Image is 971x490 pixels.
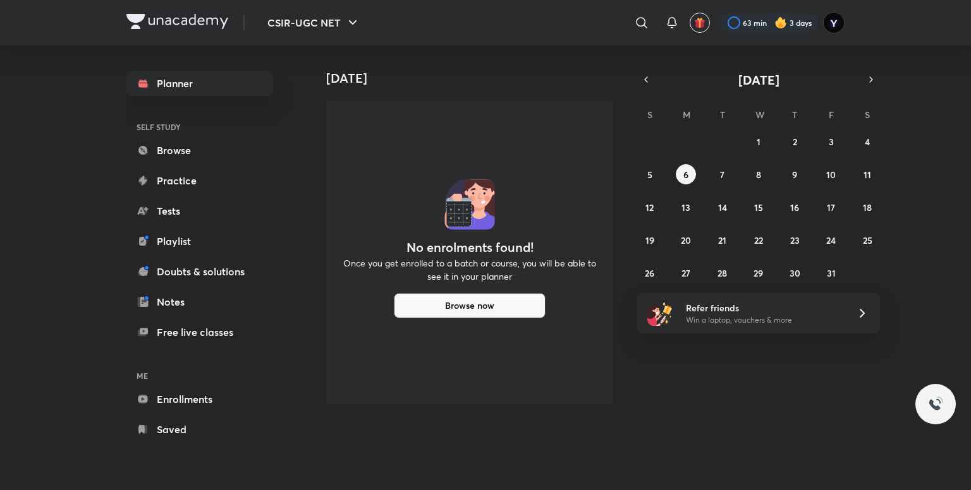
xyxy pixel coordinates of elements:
img: referral [647,301,673,326]
h6: Refer friends [686,301,841,314]
abbr: October 13, 2025 [681,201,690,213]
h6: ME [126,365,273,386]
abbr: October 10, 2025 [826,169,836,181]
a: Saved [126,417,273,442]
button: October 8, 2025 [748,164,769,184]
abbr: October 12, 2025 [645,201,654,213]
button: October 18, 2025 [857,197,877,217]
abbr: October 2, 2025 [793,136,797,148]
img: streak [774,16,787,29]
abbr: October 29, 2025 [754,267,763,279]
abbr: October 24, 2025 [826,234,836,246]
abbr: October 1, 2025 [757,136,760,148]
a: Company Logo [126,14,228,32]
button: October 7, 2025 [712,164,733,184]
button: October 16, 2025 [785,197,805,217]
a: Practice [126,168,273,193]
img: Yedhukrishna Nambiar [823,12,845,33]
button: October 23, 2025 [785,230,805,250]
a: Tests [126,198,273,224]
button: October 19, 2025 [640,230,660,250]
abbr: October 9, 2025 [792,169,797,181]
button: October 27, 2025 [676,263,696,283]
abbr: October 5, 2025 [647,169,652,181]
a: Doubts & solutions [126,259,273,284]
button: October 25, 2025 [857,230,877,250]
button: October 22, 2025 [748,230,769,250]
button: October 17, 2025 [821,197,841,217]
button: October 29, 2025 [748,263,769,283]
button: Browse now [394,293,546,318]
abbr: Thursday [792,109,797,121]
button: October 31, 2025 [821,263,841,283]
abbr: October 4, 2025 [865,136,870,148]
img: avatar [694,17,705,28]
abbr: October 16, 2025 [790,201,799,213]
button: October 9, 2025 [785,164,805,184]
a: Notes [126,289,273,314]
abbr: October 27, 2025 [681,267,690,279]
img: No events [444,179,495,230]
button: October 13, 2025 [676,197,696,217]
abbr: October 22, 2025 [754,234,763,246]
img: Company Logo [126,14,228,29]
button: October 20, 2025 [676,230,696,250]
h4: [DATE] [326,71,623,86]
span: [DATE] [738,71,779,88]
button: October 10, 2025 [821,164,841,184]
button: October 5, 2025 [640,164,660,184]
button: October 6, 2025 [676,164,696,184]
abbr: October 23, 2025 [790,234,800,246]
abbr: Friday [829,109,834,121]
a: Playlist [126,229,273,254]
abbr: October 19, 2025 [645,234,654,246]
button: October 4, 2025 [857,131,877,152]
p: Once you get enrolled to a batch or course, you will be able to see it in your planner [341,256,598,283]
a: Planner [126,71,273,96]
button: October 11, 2025 [857,164,877,184]
button: October 30, 2025 [785,263,805,283]
abbr: October 8, 2025 [756,169,761,181]
abbr: October 11, 2025 [864,169,871,181]
abbr: Tuesday [720,109,725,121]
abbr: October 25, 2025 [863,234,872,246]
button: avatar [690,13,710,33]
button: October 3, 2025 [821,131,841,152]
p: Win a laptop, vouchers & more [686,314,841,326]
h4: No enrolments found! [406,240,534,255]
a: Browse [126,138,273,163]
abbr: Sunday [647,109,652,121]
button: October 28, 2025 [712,263,733,283]
abbr: October 17, 2025 [827,201,835,213]
abbr: October 21, 2025 [718,234,726,246]
a: Enrollments [126,386,273,412]
abbr: October 18, 2025 [863,201,872,213]
abbr: October 30, 2025 [790,267,800,279]
button: October 15, 2025 [748,197,769,217]
img: ttu [928,397,943,412]
abbr: October 7, 2025 [720,169,724,181]
abbr: October 26, 2025 [645,267,654,279]
abbr: October 28, 2025 [718,267,727,279]
button: October 24, 2025 [821,230,841,250]
abbr: October 6, 2025 [683,169,688,181]
abbr: October 14, 2025 [718,201,727,213]
button: October 2, 2025 [785,131,805,152]
button: [DATE] [655,71,862,88]
button: CSIR-UGC NET [260,10,368,35]
abbr: Saturday [865,109,870,121]
abbr: Monday [683,109,690,121]
h6: SELF STUDY [126,116,273,138]
a: Free live classes [126,320,273,345]
button: October 1, 2025 [748,131,769,152]
abbr: October 20, 2025 [681,234,691,246]
abbr: Wednesday [755,109,764,121]
abbr: October 31, 2025 [827,267,836,279]
button: October 21, 2025 [712,230,733,250]
abbr: October 3, 2025 [829,136,834,148]
button: October 26, 2025 [640,263,660,283]
button: October 14, 2025 [712,197,733,217]
button: October 12, 2025 [640,197,660,217]
abbr: October 15, 2025 [754,201,763,213]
